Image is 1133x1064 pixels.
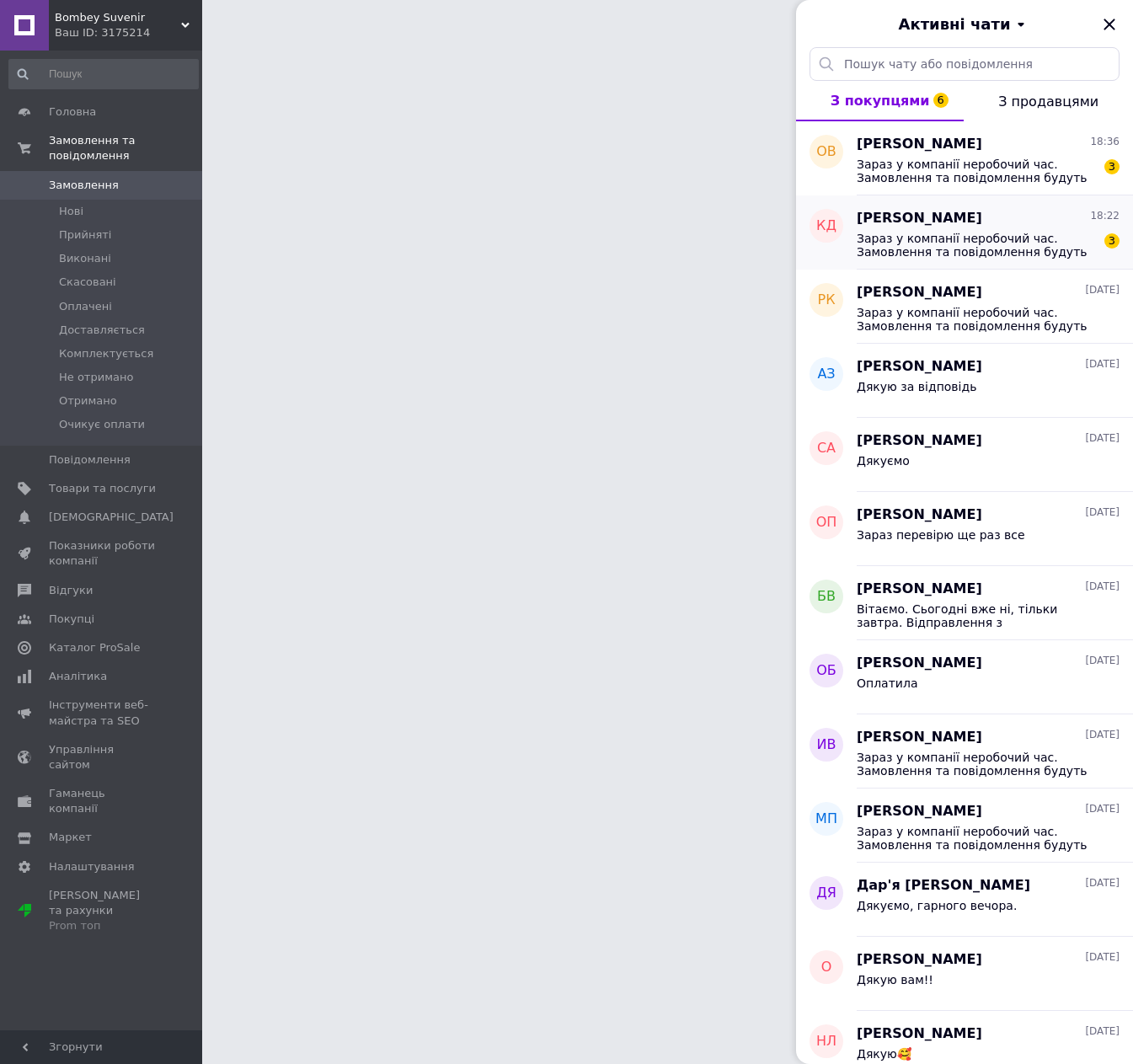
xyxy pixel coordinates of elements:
[857,825,1096,852] span: Зараз у компанії неробочий час. Замовлення та повідомлення будуть оброблені з 10:00 найближчого р...
[1085,802,1120,816] span: [DATE]
[49,786,156,816] span: Гаманець компанії
[1085,505,1120,520] span: [DATE]
[1085,654,1120,668] span: [DATE]
[49,583,93,598] span: Відгуки
[857,357,982,377] span: [PERSON_NAME]
[817,291,835,310] span: РК
[796,81,964,121] button: З покупцями6
[857,876,1030,896] span: Дар'я [PERSON_NAME]
[857,454,910,468] span: Дякуємо
[1090,209,1120,223] span: 18:22
[857,1024,982,1044] span: [PERSON_NAME]
[1085,431,1120,446] span: [DATE]
[49,830,92,845] span: Маркет
[1104,233,1120,249] span: 3
[810,47,1120,81] input: Пошук чату або повідомлення
[817,365,835,384] span: АЗ
[857,232,1096,259] span: Зараз у компанії неробочий час. Замовлення та повідомлення будуть оброблені з 10:00 найближчого р...
[796,270,1133,344] button: РК[PERSON_NAME][DATE]Зараз у компанії неробочий час. Замовлення та повідомлення будуть оброблені ...
[857,973,933,986] span: Дякую вам!!
[821,958,832,977] span: О
[1090,135,1120,149] span: 18:36
[816,1032,836,1051] span: НЛ
[796,937,1133,1011] button: О[PERSON_NAME][DATE]Дякую вам!!
[49,859,135,874] span: Налаштування
[49,133,202,163] span: Замовлення та повідомлення
[8,59,199,89] input: Пошук
[964,81,1133,121] button: З продавцями
[49,104,96,120] span: Головна
[49,452,131,468] span: Повідомлення
[49,178,119,193] span: Замовлення
[857,654,982,673] span: [PERSON_NAME]
[49,640,140,655] span: Каталог ProSale
[816,513,837,532] span: ОП
[49,888,156,934] span: [PERSON_NAME] та рахунки
[857,676,917,690] span: Оплатила
[796,121,1133,195] button: ОВ[PERSON_NAME]18:36Зараз у компанії неробочий час. Замовлення та повідомлення будуть оброблені з...
[857,602,1096,629] span: Вітаємо. Сьогодні вже ні, тільки завтра. Відправлення з [GEOGRAPHIC_DATA]
[55,10,181,25] span: Bombey Suvenir
[59,393,117,409] span: Отримано
[55,25,202,40] div: Ваш ID: 3175214
[796,344,1133,418] button: АЗ[PERSON_NAME][DATE]Дякую за відповідь
[49,669,107,684] span: Аналітика
[1085,950,1120,965] span: [DATE]
[59,275,116,290] span: Скасовані
[843,13,1086,35] button: Активні чати
[59,227,111,243] span: Прийняті
[857,950,982,970] span: [PERSON_NAME]
[796,566,1133,640] button: БВ[PERSON_NAME][DATE]Вітаємо. Сьогодні вже ні, тільки завтра. Відправлення з [GEOGRAPHIC_DATA]
[857,751,1096,778] span: Зараз у компанії неробочий час. Замовлення та повідомлення будуть оброблені з 10:00 найближчого р...
[816,884,836,903] span: ДЯ
[59,251,111,266] span: Виконані
[933,93,949,108] span: 6
[857,1047,911,1061] span: Дякую🥰
[857,528,1025,542] span: Зараз перевірю ще раз все
[1085,283,1120,297] span: [DATE]
[49,538,156,569] span: Показники роботи компанії
[831,93,930,109] span: З покупцями
[857,135,982,154] span: [PERSON_NAME]
[796,863,1133,937] button: ДЯДар'я [PERSON_NAME][DATE]Дякуємо, гарного вечора.
[49,481,156,496] span: Товари та послуги
[49,918,156,933] div: Prom топ
[857,380,976,393] span: Дякую за відповідь
[59,417,145,432] span: Очикує оплати
[857,209,982,228] span: [PERSON_NAME]
[857,580,982,599] span: [PERSON_NAME]
[857,899,1017,912] span: Дякуємо, гарного вечора.
[796,195,1133,270] button: КД[PERSON_NAME]18:22Зараз у компанії неробочий час. Замовлення та повідомлення будуть оброблені з...
[1104,159,1120,174] span: 3
[796,492,1133,566] button: ОП[PERSON_NAME][DATE]Зараз перевірю ще раз все
[998,94,1098,110] span: З продавцями
[796,789,1133,863] button: МП[PERSON_NAME][DATE]Зараз у компанії неробочий час. Замовлення та повідомлення будуть оброблені ...
[1085,357,1120,372] span: [DATE]
[857,431,982,451] span: [PERSON_NAME]
[817,735,836,755] span: ИВ
[1085,1024,1120,1039] span: [DATE]
[49,698,156,728] span: Інструменти веб-майстра та SEO
[815,810,837,829] span: МП
[796,714,1133,789] button: ИВ[PERSON_NAME][DATE]Зараз у компанії неробочий час. Замовлення та повідомлення будуть оброблені ...
[59,204,83,219] span: Нові
[816,661,836,681] span: ОБ
[816,142,836,162] span: ОВ
[857,802,982,821] span: [PERSON_NAME]
[857,306,1096,333] span: Зараз у компанії неробочий час. Замовлення та повідомлення будуть оброблені з 10:00 найближчого р...
[857,158,1096,184] span: Зараз у компанії неробочий час. Замовлення та повідомлення будуть оброблені з 10:00 найближчого р...
[817,439,836,458] span: сА
[49,742,156,773] span: Управління сайтом
[857,283,982,302] span: [PERSON_NAME]
[1085,728,1120,742] span: [DATE]
[796,418,1133,492] button: сА[PERSON_NAME][DATE]Дякуємо
[1085,580,1120,594] span: [DATE]
[816,217,836,236] span: КД
[796,640,1133,714] button: ОБ[PERSON_NAME][DATE]Оплатила
[857,505,982,525] span: [PERSON_NAME]
[49,510,174,525] span: [DEMOGRAPHIC_DATA]
[59,370,133,385] span: Не отримано
[898,13,1010,35] span: Активні чати
[59,323,145,338] span: Доставляється
[59,299,112,314] span: Оплачені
